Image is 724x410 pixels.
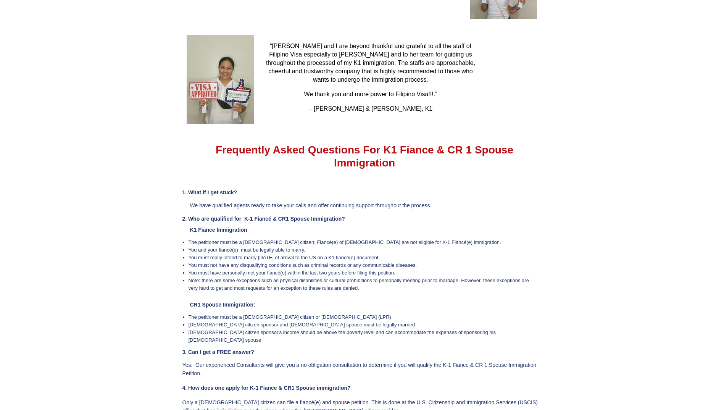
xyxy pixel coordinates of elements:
span: – [PERSON_NAME] & [PERSON_NAME], K1 [309,105,433,112]
strong: 4. How does one apply for K-1 Fiance & CR1 Spouse immigration? [182,385,351,391]
span: You and your fiancé(e) must be legally able to marry. [189,247,305,253]
h4: 1. What if I get stuck? [182,189,540,196]
span: [DEMOGRAPHIC_DATA] citizen sponsor's income should be above the poverty level and can accommodate... [189,329,496,343]
span: Note: there are some exceptions such as physical disabilities or cultural prohibitions to persona... [189,278,529,291]
h4: 2. Who are qualified for K-1 Fiancé & CR1 Spouse Immigration? [182,216,540,222]
span: We thank you and more power to Filipino Visa!!!.” [304,91,437,97]
span: You must have personally met your fiancé(e) within the last two years before filing this petition. [189,270,395,276]
p: Yes. Our experienced Consultants will give you a no obligation consultation to determine if you w... [182,361,540,378]
span: CR1 Spouse Immigration: [190,302,255,308]
span: Frequently Asked Questions For K1 Fiance & CR 1 Spouse Immigration [216,144,513,169]
span: [DEMOGRAPHIC_DATA] citizen sponsor and [DEMOGRAPHIC_DATA] spouse must be legally married [189,322,415,328]
span: The petitioner must be a [DEMOGRAPHIC_DATA] citizen; Fiancé(e) of [DEMOGRAPHIC_DATA] are not elig... [189,239,501,245]
h4: 3. Can I get a FREE answer? [182,349,540,355]
span: You must really intend to marry [DATE] of arrival to the US on a K1 fiancé(e) document. [189,255,380,260]
span: The petitioner must be a [DEMOGRAPHIC_DATA] citizen or [DEMOGRAPHIC_DATA] (LPR) [189,314,391,320]
span: K1 Fiance Immigration [190,227,247,233]
p: We have qualified agents ready to take your calls and offer continuing support throughout the pro... [190,201,540,210]
span: “[PERSON_NAME] and I are beyond thankful and grateful to all the staff of Filipino Visa especiall... [266,43,475,83]
span: You must not have any disqualifying conditions such as criminal records or any communicable disea... [189,262,417,268]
